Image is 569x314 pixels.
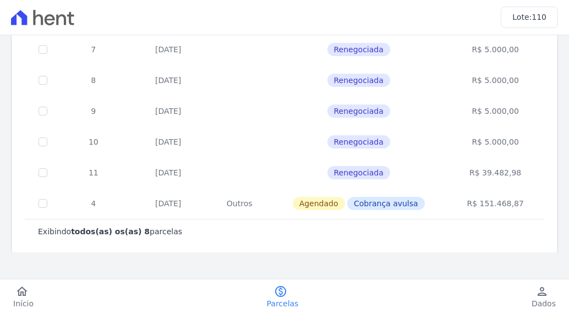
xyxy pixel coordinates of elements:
span: 110 [532,13,546,21]
td: [DATE] [127,188,210,219]
td: 10 [61,126,127,157]
a: paidParcelas [254,285,312,309]
b: todos(as) os(as) 8 [71,227,150,236]
td: 4 [61,188,127,219]
span: Início [13,298,34,309]
td: [DATE] [127,65,210,96]
span: Dados [532,298,556,309]
p: Exibindo parcelas [38,226,182,237]
td: R$ 5.000,00 [448,126,543,157]
i: paid [274,285,287,298]
span: Agendado [293,197,345,210]
td: R$ 39.482,98 [448,157,543,188]
td: [DATE] [127,126,210,157]
span: Cobrança avulsa [347,197,425,210]
span: Parcelas [267,298,299,309]
td: R$ 5.000,00 [448,96,543,126]
td: 11 [61,157,127,188]
td: 9 [61,96,127,126]
span: Renegociada [327,43,390,56]
i: person [535,285,549,298]
td: [DATE] [127,96,210,126]
h3: Lote: [512,12,546,23]
span: Renegociada [327,74,390,87]
td: 8 [61,65,127,96]
td: [DATE] [127,34,210,65]
span: Renegociada [327,166,390,179]
td: [DATE] [127,157,210,188]
td: R$ 5.000,00 [448,65,543,96]
td: Outros [210,188,269,219]
td: R$ 5.000,00 [448,34,543,65]
td: 7 [61,34,127,65]
span: Renegociada [327,135,390,148]
td: R$ 151.468,87 [448,188,543,219]
a: personDados [518,285,569,309]
i: home [15,285,29,298]
span: Renegociada [327,104,390,118]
